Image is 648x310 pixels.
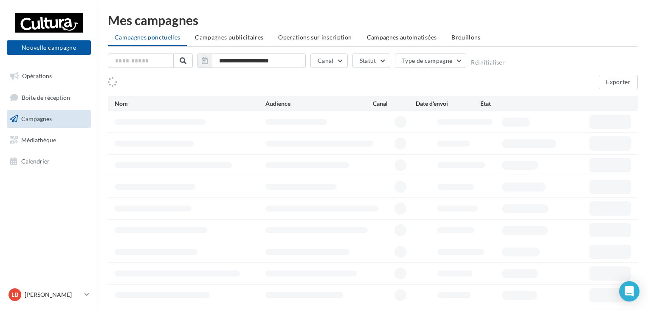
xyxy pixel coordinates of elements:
[195,34,263,41] span: Campagnes publicitaires
[108,14,638,26] div: Mes campagnes
[599,75,638,89] button: Exporter
[416,99,480,108] div: Date d'envoi
[5,67,93,85] a: Opérations
[115,99,265,108] div: Nom
[11,290,18,299] span: LB
[265,99,373,108] div: Audience
[352,54,390,68] button: Statut
[367,34,437,41] span: Campagnes automatisées
[451,34,481,41] span: Brouillons
[7,40,91,55] button: Nouvelle campagne
[5,131,93,149] a: Médiathèque
[21,115,52,122] span: Campagnes
[21,136,56,144] span: Médiathèque
[22,93,70,101] span: Boîte de réception
[5,152,93,170] a: Calendrier
[5,110,93,128] a: Campagnes
[7,287,91,303] a: LB [PERSON_NAME]
[471,59,505,66] button: Réinitialiser
[25,290,81,299] p: [PERSON_NAME]
[395,54,467,68] button: Type de campagne
[310,54,348,68] button: Canal
[619,281,640,302] div: Open Intercom Messenger
[373,99,416,108] div: Canal
[278,34,352,41] span: Operations sur inscription
[21,157,50,164] span: Calendrier
[480,99,545,108] div: État
[22,72,52,79] span: Opérations
[5,88,93,107] a: Boîte de réception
